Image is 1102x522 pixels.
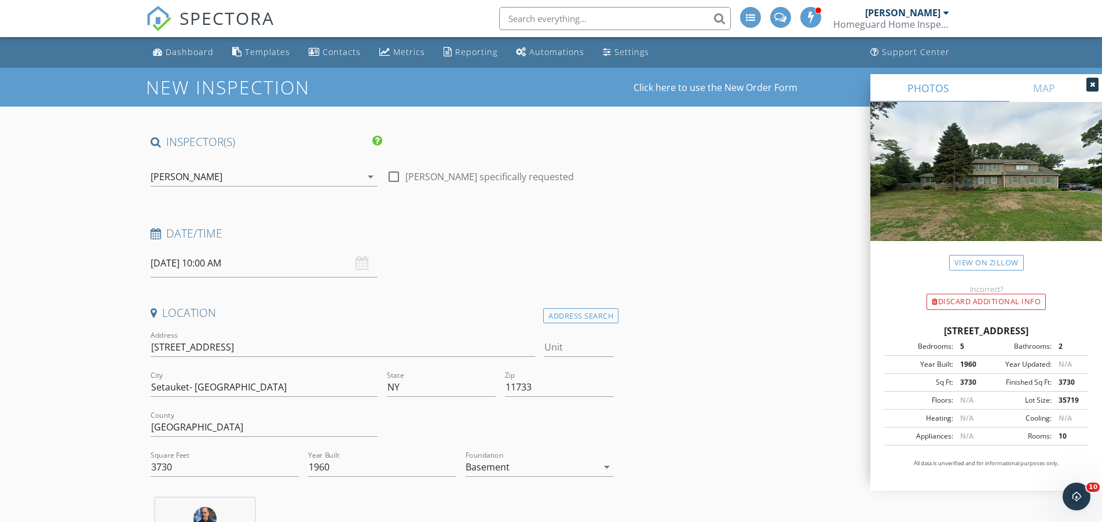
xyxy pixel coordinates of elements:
[148,42,218,63] a: Dashboard
[986,341,1052,352] div: Bathrooms:
[884,324,1088,338] div: [STREET_ADDRESS]
[1059,359,1072,369] span: N/A
[405,171,574,182] label: [PERSON_NAME] specifically requested
[151,134,382,149] h4: INSPECTOR(S)
[393,46,425,57] div: Metrics
[986,413,1052,424] div: Cooling:
[865,7,940,19] div: [PERSON_NAME]
[151,226,614,241] h4: Date/Time
[511,42,589,63] a: Automations (Advanced)
[1052,431,1085,441] div: 10
[1052,341,1085,352] div: 2
[953,341,986,352] div: 5
[953,377,986,388] div: 3730
[960,395,973,405] span: N/A
[888,359,953,370] div: Year Built:
[614,46,649,57] div: Settings
[598,42,654,63] a: Settings
[888,377,953,388] div: Sq Ft:
[888,413,953,424] div: Heating:
[888,395,953,406] div: Floors:
[1052,395,1085,406] div: 35719
[1063,483,1090,510] iframe: Intercom live chat
[986,377,1052,388] div: Finished Sq Ft:
[1052,377,1085,388] div: 3730
[884,459,1088,468] p: All data is unverified and for informational purposes only.
[600,460,614,474] i: arrow_drop_down
[870,284,1102,294] div: Incorrect?
[166,46,214,57] div: Dashboard
[146,6,171,31] img: The Best Home Inspection Software - Spectora
[986,395,1052,406] div: Lot Size:
[634,83,797,92] a: Click here to use the New Order Form
[1059,413,1072,423] span: N/A
[960,431,973,441] span: N/A
[986,431,1052,441] div: Rooms:
[151,171,222,182] div: [PERSON_NAME]
[960,413,973,423] span: N/A
[455,46,497,57] div: Reporting
[146,77,402,97] h1: New Inspection
[953,359,986,370] div: 1960
[228,42,295,63] a: Templates
[323,46,361,57] div: Contacts
[180,6,274,30] span: SPECTORA
[151,249,378,278] input: Select date
[304,42,365,63] a: Contacts
[870,74,986,102] a: PHOTOS
[888,341,953,352] div: Bedrooms:
[151,305,614,320] h4: Location
[375,42,430,63] a: Metrics
[466,462,510,472] div: Basement
[1086,483,1100,492] span: 10
[888,431,953,441] div: Appliances:
[870,102,1102,269] img: streetview
[245,46,290,57] div: Templates
[927,294,1046,310] div: Discard Additional info
[986,74,1102,102] a: MAP
[866,42,954,63] a: Support Center
[364,170,378,184] i: arrow_drop_down
[543,308,618,324] div: Address Search
[146,16,274,40] a: SPECTORA
[529,46,584,57] div: Automations
[833,19,949,30] div: Homeguard Home Inspections LLC
[439,42,502,63] a: Reporting
[986,359,1052,370] div: Year Updated:
[882,46,950,57] div: Support Center
[949,255,1024,271] a: View on Zillow
[499,7,731,30] input: Search everything...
